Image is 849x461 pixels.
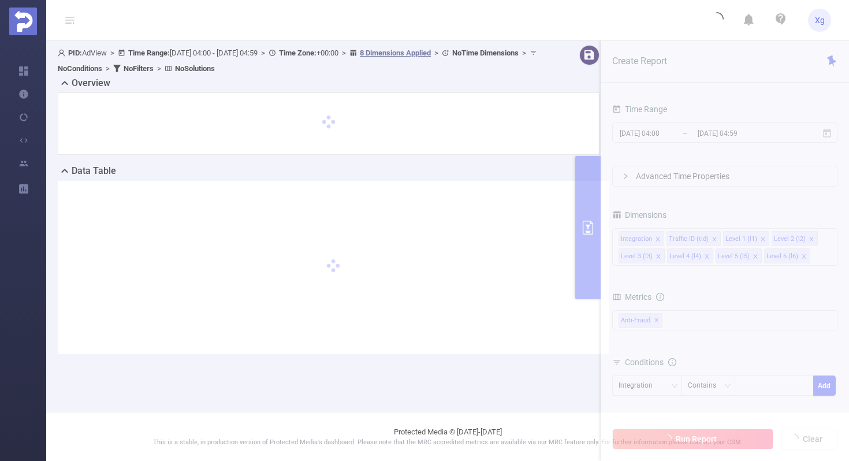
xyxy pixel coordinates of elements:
[279,49,316,57] b: Time Zone:
[815,9,825,32] span: Xg
[107,49,118,57] span: >
[519,49,530,57] span: >
[154,64,165,73] span: >
[452,49,519,57] b: No Time Dimensions
[9,8,37,35] img: Protected Media
[46,412,849,461] footer: Protected Media © [DATE]-[DATE]
[338,49,349,57] span: >
[360,49,431,57] u: 8 Dimensions Applied
[102,64,113,73] span: >
[58,64,102,73] b: No Conditions
[128,49,170,57] b: Time Range:
[124,64,154,73] b: No Filters
[175,64,215,73] b: No Solutions
[58,49,540,73] span: AdView [DATE] 04:00 - [DATE] 04:59 +00:00
[431,49,442,57] span: >
[258,49,269,57] span: >
[710,12,724,28] i: icon: loading
[72,164,116,178] h2: Data Table
[75,438,820,448] p: This is a stable, in production version of Protected Media's dashboard. Please note that the MRC ...
[68,49,82,57] b: PID:
[58,49,68,57] i: icon: user
[72,76,110,90] h2: Overview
